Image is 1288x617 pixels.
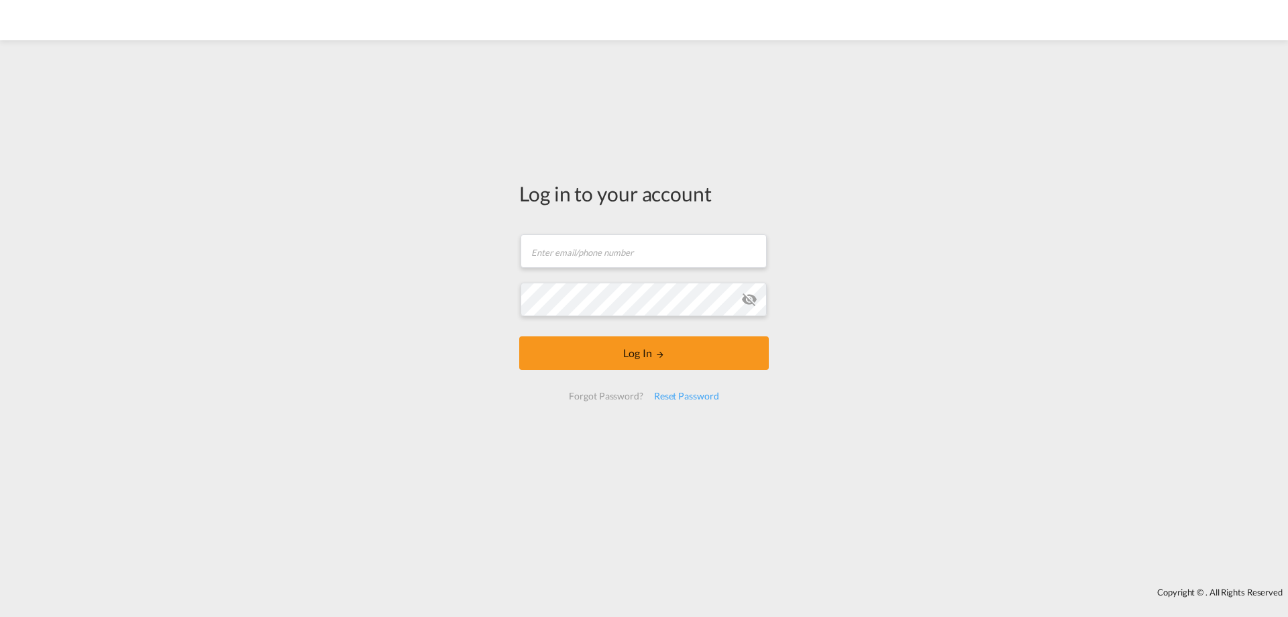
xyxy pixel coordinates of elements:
md-icon: icon-eye-off [741,291,757,307]
input: Enter email/phone number [521,234,767,268]
div: Reset Password [649,384,724,408]
div: Forgot Password? [563,384,648,408]
button: LOGIN [519,336,769,370]
div: Log in to your account [519,179,769,207]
